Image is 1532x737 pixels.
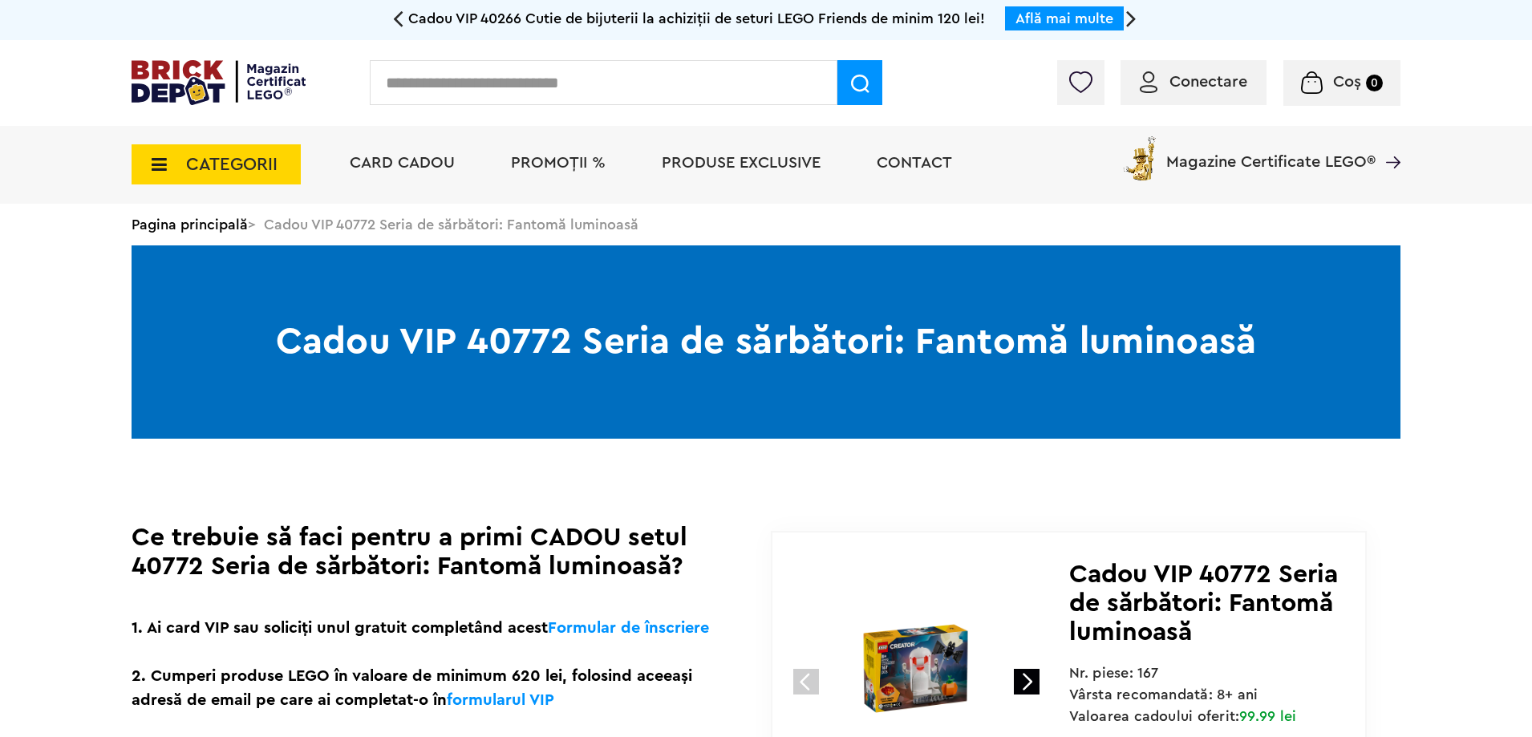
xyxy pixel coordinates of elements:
div: > Cadou VIP 40772 Seria de sărbători: Fantomă luminoasă [132,204,1400,245]
a: Conectare [1140,74,1247,90]
span: Conectare [1169,74,1247,90]
span: Nr. piese: 167 [1069,666,1159,680]
a: PROMOȚII % [511,155,606,171]
a: Magazine Certificate LEGO® [1376,133,1400,149]
h1: Ce trebuie să faci pentru a primi CADOU setul 40772 Seria de sărbători: Fantomă luminoasă? [132,523,726,581]
span: CATEGORII [186,156,278,173]
a: Contact [877,155,952,171]
a: Card Cadou [350,155,455,171]
a: Pagina principală [132,217,248,232]
a: Produse exclusive [662,155,821,171]
span: Magazine Certificate LEGO® [1166,133,1376,170]
a: Formular de înscriere [548,620,709,636]
span: Vârsta recomandată: 8+ ani [1069,687,1258,702]
h1: Cadou VIP 40772 Seria de sărbători: Fantomă luminoasă [132,245,1400,439]
a: Află mai multe [1015,11,1113,26]
span: Valoarea cadoului oferit: [1069,709,1297,723]
small: 0 [1366,75,1383,91]
span: 99.99 lei [1239,709,1296,723]
span: Coș [1333,74,1361,90]
span: Cadou VIP 40266 Cutie de bijuterii la achiziții de seturi LEGO Friends de minim 120 lei! [408,11,985,26]
span: Cadou VIP 40772 Seria de sărbători: Fantomă luminoasă [1069,561,1338,645]
a: formularul VIP [447,692,554,708]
